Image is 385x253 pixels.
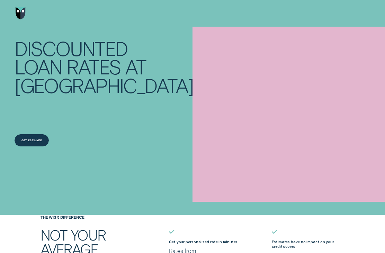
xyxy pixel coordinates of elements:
[272,240,334,249] label: Estimates have no impact on your credit scores
[15,39,175,95] div: Discounted loan rates at [GEOGRAPHIC_DATA]
[41,215,139,219] h4: THE WISR DIFFERENCE
[16,7,26,19] img: Wisr
[15,134,48,146] a: Get estimate
[169,240,238,244] label: Get your personalised rate in minutes
[15,39,175,95] h4: Discounted loan rates at Wisr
